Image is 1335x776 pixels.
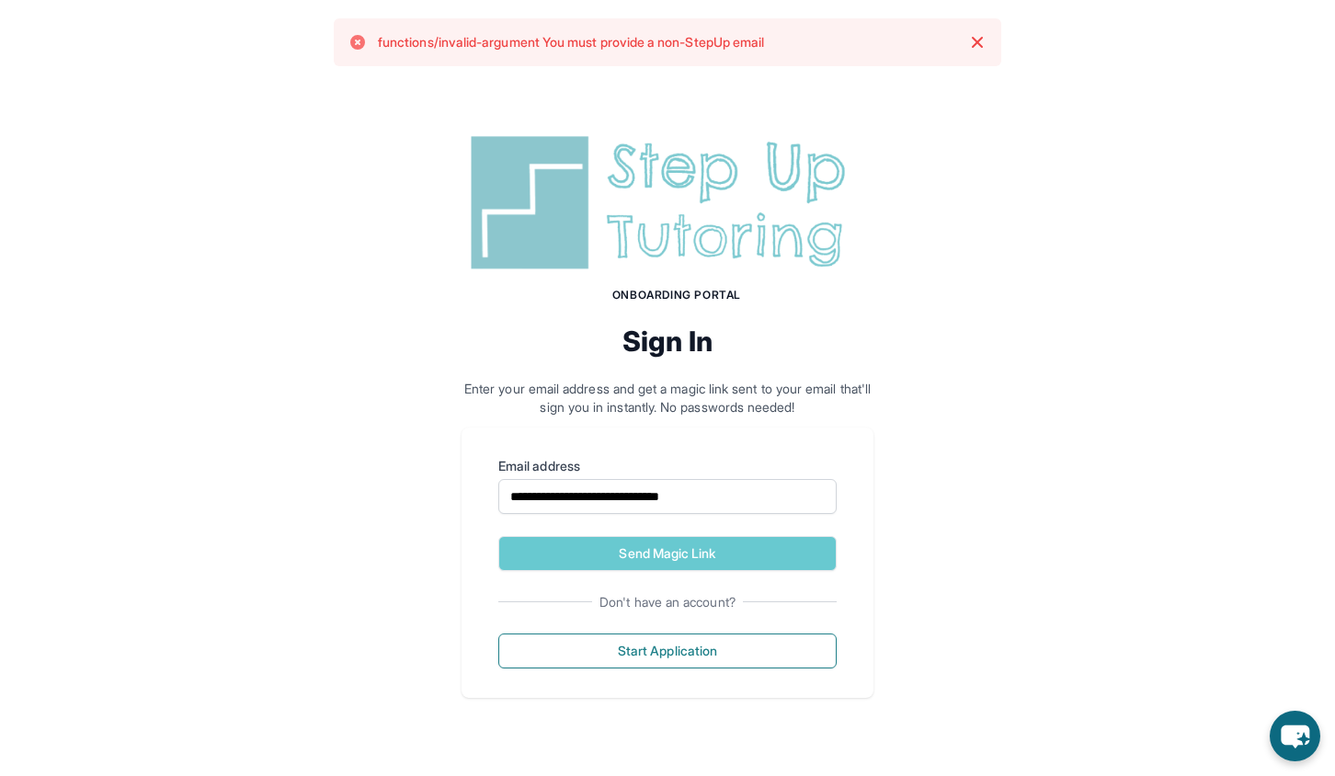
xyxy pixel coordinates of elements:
[378,33,764,51] p: functions/invalid-argument You must provide a non-StepUp email
[462,129,873,277] img: Step Up Tutoring horizontal logo
[1270,711,1320,761] button: chat-button
[498,633,837,668] button: Start Application
[498,536,837,571] button: Send Magic Link
[592,593,743,611] span: Don't have an account?
[480,288,873,302] h1: Onboarding Portal
[462,325,873,358] h2: Sign In
[462,380,873,417] p: Enter your email address and get a magic link sent to your email that'll sign you in instantly. N...
[498,457,837,475] label: Email address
